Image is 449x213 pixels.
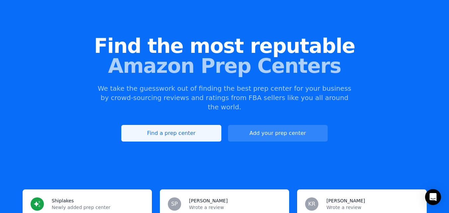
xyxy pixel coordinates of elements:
h3: Shiplakes [52,197,74,204]
p: Wrote a review [189,204,281,211]
h3: [PERSON_NAME] [189,197,228,204]
div: Open Intercom Messenger [425,189,441,205]
p: Newly added prep center [52,204,144,211]
span: KR [308,201,315,207]
span: Find the most reputable [11,36,438,56]
a: Add your prep center [228,125,328,142]
p: We take the guesswork out of finding the best prep center for your business by crowd-sourcing rev... [97,84,352,112]
span: SP [171,201,178,207]
span: Amazon Prep Centers [11,56,438,76]
p: Wrote a review [326,204,418,211]
a: Find a prep center [121,125,221,142]
h3: [PERSON_NAME] [326,197,365,204]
